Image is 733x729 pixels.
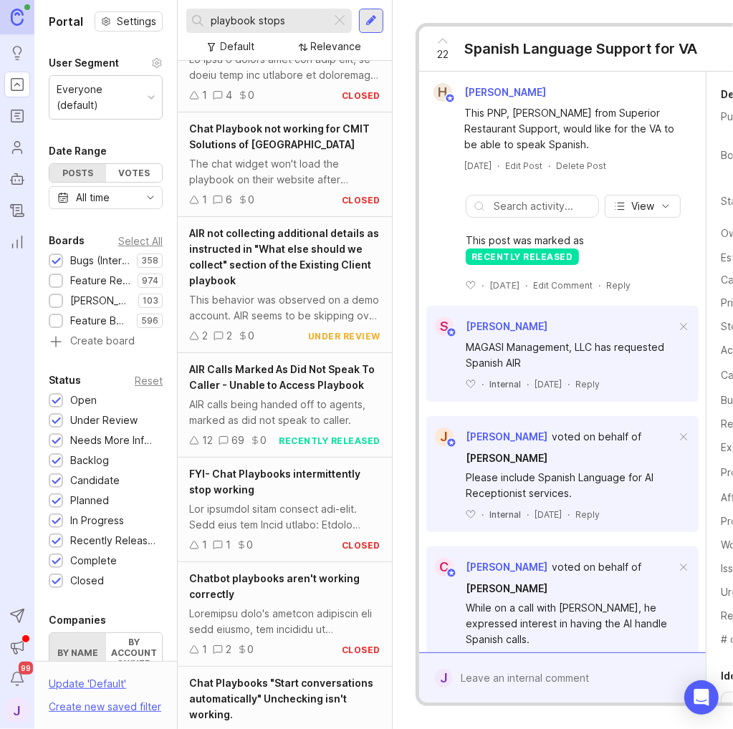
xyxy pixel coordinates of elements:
[49,612,106,629] div: Companies
[489,508,521,521] div: Internal
[70,412,138,428] div: Under Review
[4,103,30,129] a: Roadmaps
[49,699,161,715] div: Create new saved filter
[4,72,30,97] a: Portal
[279,435,381,447] div: recently released
[49,13,83,30] h1: Portal
[466,600,676,647] div: While on a call with [PERSON_NAME], he expressed interest in having the AI handle Spanish calls.
[70,293,131,309] div: [PERSON_NAME] (Public)
[437,47,449,62] span: 22
[70,433,155,448] div: Needs More Info/verif/repro
[425,83,557,102] a: H[PERSON_NAME]
[226,192,232,208] div: 6
[464,105,677,153] div: This PNP, [PERSON_NAME] from Superior Restaurant Support, would like for the VA to be able to spe...
[142,275,158,286] p: 974
[445,93,456,104] img: member badge
[189,122,370,150] span: Chat Playbook not working for CMIT Solutions of [GEOGRAPHIC_DATA]
[49,143,107,160] div: Date Range
[525,279,527,291] div: ·
[4,229,30,255] a: Reporting
[466,339,676,371] div: MAGASI Management, LLC has requested Spanish AIR
[4,634,30,660] button: Announcements
[189,227,379,286] span: AIR not collecting additional details as instructed in "What else should we collect" section of t...
[342,90,380,102] div: closed
[189,677,373,720] span: Chat Playbooks "Start conversations automatically" Unchecking isn't working.
[202,192,207,208] div: 1
[575,508,600,521] div: Reply
[4,166,30,192] a: Autopilot
[533,279,593,291] div: Edit Comment
[426,558,547,576] a: C[PERSON_NAME]
[342,539,380,551] div: closed
[466,450,547,466] a: [PERSON_NAME]
[141,315,158,327] p: 596
[552,429,641,445] div: voted on behalf of
[226,537,231,553] div: 1
[466,582,547,594] span: [PERSON_NAME]
[95,11,163,32] button: Settings
[226,87,232,103] div: 4
[70,253,130,269] div: Bugs (Internal)
[248,87,254,103] div: 0
[575,378,600,390] div: Reply
[556,160,606,172] div: Delete Post
[139,192,162,203] svg: toggle icon
[202,537,207,553] div: 1
[311,39,362,54] div: Relevance
[70,493,109,508] div: Planned
[684,680,719,715] div: Open Intercom Messenger
[464,39,697,59] div: Spanish Language Support for VA
[446,438,457,448] img: member badge
[605,195,681,218] button: View
[143,295,158,306] p: 103
[548,160,550,172] div: ·
[189,52,380,83] div: Lo ipsu 6 dolors amet con adip elit, se doeiu temp inc utlabore et doloremag al en ad min ven qui...
[202,642,207,657] div: 1
[189,363,375,391] span: AIR Calls Marked As Did Not Speak To Caller - Unable to Access Playbook
[435,428,454,446] div: J
[464,86,546,98] span: [PERSON_NAME]
[247,642,254,657] div: 0
[248,192,254,208] div: 0
[598,279,600,291] div: ·
[342,194,380,206] div: closed
[482,279,484,291] div: ·
[178,112,392,217] a: Chat Playbook not working for CMIT Solutions of [GEOGRAPHIC_DATA]The chat widget won't load the p...
[117,14,156,29] span: Settings
[49,54,119,72] div: User Segment
[70,392,97,408] div: Open
[489,280,519,291] time: [DATE]
[70,533,155,549] div: Recently Released
[246,537,253,553] div: 0
[435,558,454,576] div: C
[466,581,547,597] a: [PERSON_NAME]
[4,666,30,692] button: Notifications
[178,458,392,562] a: FYI- Chat Playbooks intermittently stop workingLor ipsumdol sitam consect adi-elit. Sedd eius tem...
[433,83,452,102] div: H
[631,199,654,213] span: View
[4,603,30,629] button: Send to Autopilot
[446,327,457,338] img: member badge
[527,508,529,521] div: ·
[70,473,120,488] div: Candidate
[49,336,163,349] a: Create board
[466,561,547,573] span: [PERSON_NAME]
[49,372,81,389] div: Status
[178,562,392,667] a: Chatbot playbooks aren't working correctlyLoremipsu dolo's ametcon adipiscin eli sedd eiusmo, tem...
[494,198,591,214] input: Search activity...
[221,39,255,54] div: Default
[118,237,163,245] div: Select All
[535,509,562,520] time: [DATE]
[527,378,529,390] div: ·
[426,317,547,336] a: S[PERSON_NAME]
[49,633,106,672] label: By name
[535,379,562,390] time: [DATE]
[231,433,244,448] div: 69
[552,559,641,575] div: voted on behalf of
[466,430,547,443] span: [PERSON_NAME]
[4,198,30,223] a: Changelog
[189,501,380,533] div: Lor ipsumdol sitam consect adi-elit. Sedd eius tem Incid utlabo: Etdolo Magnaa EnimaDm Veniamq (n...
[178,217,392,353] a: AIR not collecting additional details as instructed in "What else should we collect" section of t...
[4,697,30,723] button: J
